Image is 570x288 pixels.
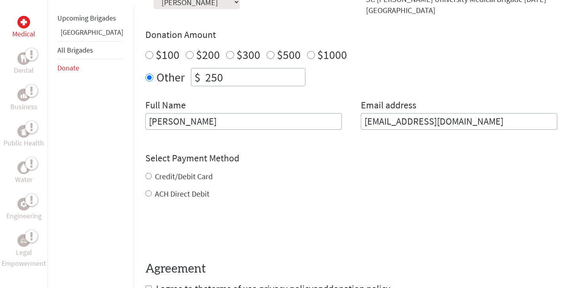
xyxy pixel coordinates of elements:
label: $300 [236,47,260,62]
a: Public HealthPublic Health [4,125,44,149]
a: Legal EmpowermentLegal Empowerment [2,234,46,269]
label: ACH Direct Debit [155,189,210,199]
img: Business [21,92,27,98]
img: Medical [21,19,27,25]
label: Other [156,68,185,86]
img: Water [21,163,27,172]
label: Full Name [145,99,186,113]
li: Panama [57,27,123,41]
img: Engineering [21,201,27,207]
p: Water [15,174,32,185]
a: DentalDental [14,52,34,76]
p: Engineering [6,210,42,222]
div: $ [191,68,204,86]
li: All Brigades [57,41,123,59]
p: Dental [14,65,34,76]
li: Donate [57,59,123,77]
div: Water [17,161,30,174]
p: Medical [12,28,35,40]
a: Upcoming Brigades [57,13,116,23]
div: Legal Empowerment [17,234,30,247]
li: Upcoming Brigades [57,9,123,27]
div: Engineering [17,198,30,210]
input: Enter Amount [204,68,305,86]
img: Dental [21,55,27,62]
p: Business [10,101,37,112]
a: EngineeringEngineering [6,198,42,222]
p: Legal Empowerment [2,247,46,269]
div: Public Health [17,125,30,138]
label: Email address [361,99,416,113]
label: $500 [277,47,301,62]
a: MedicalMedical [12,16,35,40]
a: BusinessBusiness [10,89,37,112]
h4: Donation Amount [145,28,557,41]
div: Dental [17,52,30,65]
a: WaterWater [15,161,32,185]
input: Your Email [361,113,557,130]
iframe: reCAPTCHA [145,215,266,246]
a: Donate [57,63,79,72]
p: Public Health [4,138,44,149]
div: Business [17,89,30,101]
input: Enter Full Name [145,113,342,130]
img: Public Health [21,127,27,135]
a: All Brigades [57,45,93,55]
label: $1000 [317,47,347,62]
label: $100 [156,47,179,62]
img: Legal Empowerment [21,238,27,243]
a: [GEOGRAPHIC_DATA] [61,28,123,37]
div: Medical [17,16,30,28]
label: Credit/Debit Card [155,171,213,181]
h4: Agreement [145,262,557,276]
h4: Select Payment Method [145,152,557,165]
label: $200 [196,47,220,62]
